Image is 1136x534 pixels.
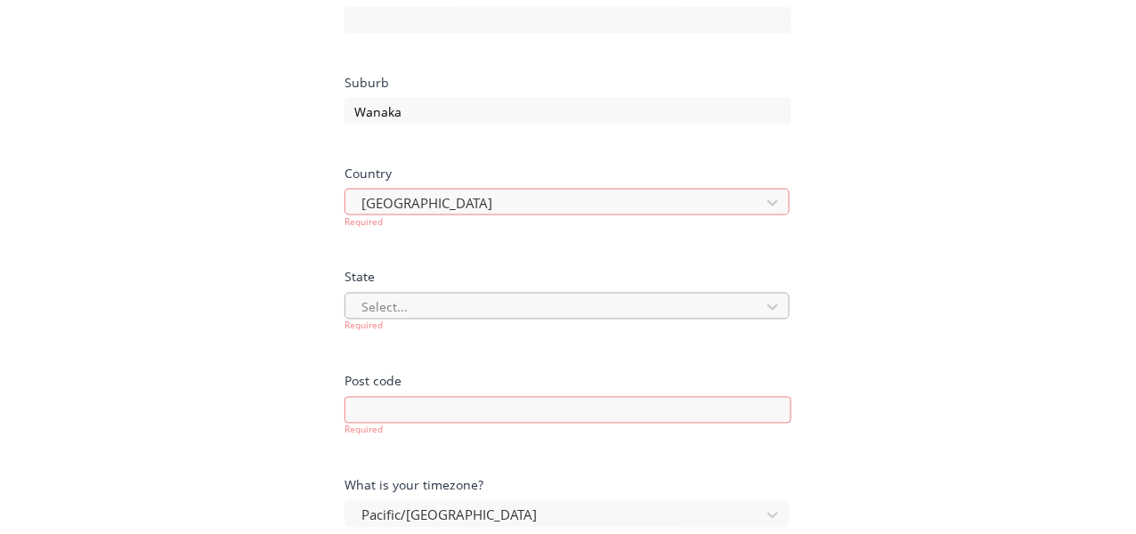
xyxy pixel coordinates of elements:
div: Required [345,424,791,437]
div: State [345,271,791,284]
div: Required [345,215,791,229]
div: Suburb [345,77,791,89]
div: Country [345,167,791,180]
div: Required [345,320,791,333]
div: What is your timezone? [345,480,791,492]
div: Post code [345,376,791,388]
